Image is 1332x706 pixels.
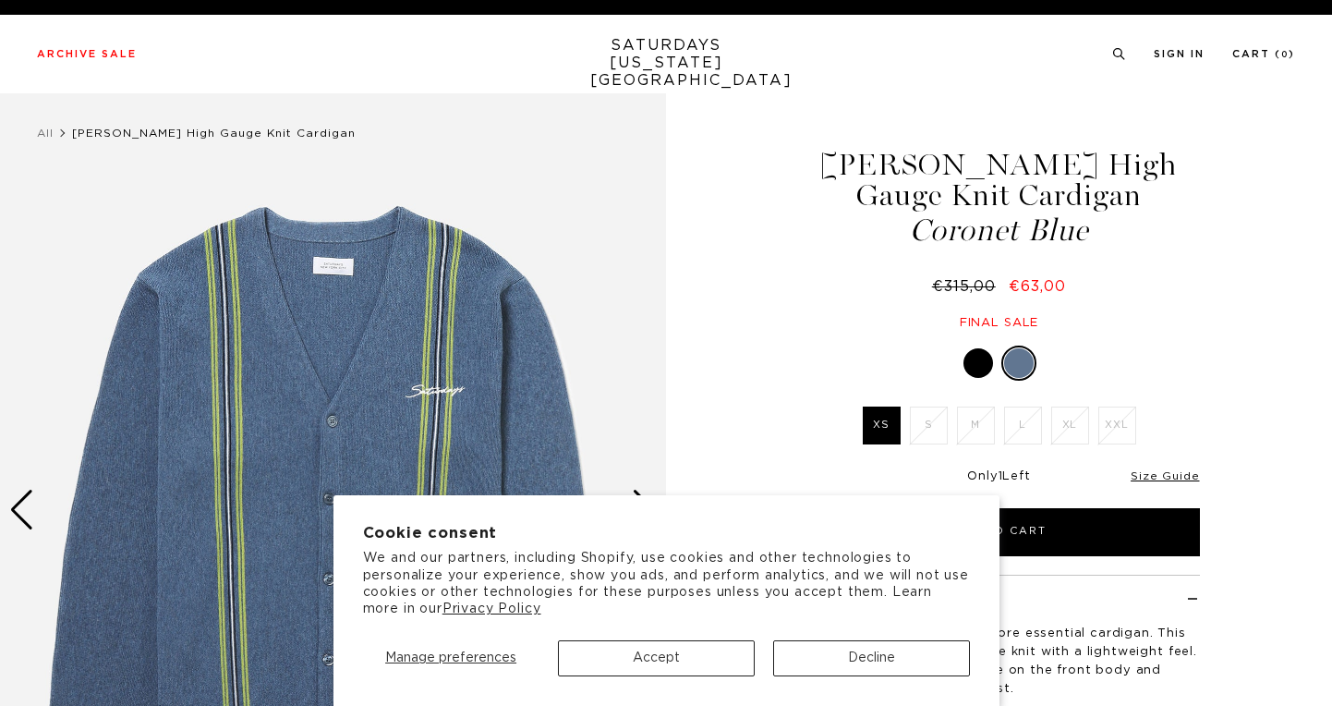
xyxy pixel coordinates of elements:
a: All [37,128,54,139]
a: Cart (0) [1232,49,1295,59]
span: €63,00 [1009,279,1066,294]
button: Add to Cart [799,508,1200,556]
a: Privacy Policy [442,603,541,615]
p: We and our partners, including Shopify, use cookies and other technologies to personalize your ex... [363,550,970,617]
button: Accept [558,640,755,676]
small: 0 [1281,51,1289,59]
span: Coronet Blue [796,215,1203,246]
a: SATURDAYS[US_STATE][GEOGRAPHIC_DATA] [590,37,743,90]
span: 1 [999,470,1003,482]
a: Sign In [1154,49,1205,59]
div: Next slide [632,490,657,530]
label: XS [863,407,901,444]
span: Manage preferences [385,651,516,664]
div: Only Left [799,469,1200,485]
h1: [PERSON_NAME] High Gauge Knit Cardigan [796,150,1203,246]
del: €315,00 [932,279,1003,294]
div: Final sale [796,315,1203,331]
a: Archive Sale [37,49,137,59]
p: The [PERSON_NAME] is our core essential cardigan. This seasonal style is a high-gauge knit with a... [799,625,1200,699]
a: Size Guide [1131,470,1199,481]
div: Previous slide [9,490,34,530]
button: Manage preferences [363,640,539,676]
span: [PERSON_NAME] High Gauge Knit Cardigan [72,128,356,139]
button: Decline [773,640,970,676]
h2: Cookie consent [363,525,970,542]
